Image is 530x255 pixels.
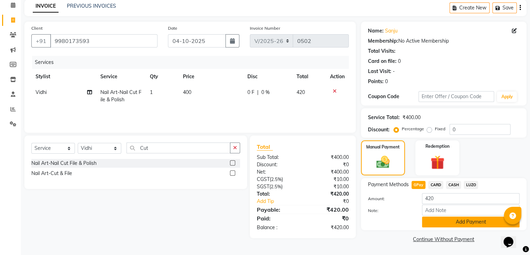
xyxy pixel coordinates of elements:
label: Invoice Number [250,25,280,31]
label: Percentage [402,126,424,132]
span: 1 [150,89,153,95]
a: PREVIOUS INVOICES [67,3,116,9]
label: Redemption [425,143,450,150]
div: Last Visit: [368,68,391,75]
span: SGST [257,183,269,190]
span: GPay [412,181,426,189]
div: ₹10.00 [303,183,354,190]
th: Total [292,69,326,85]
th: Disc [243,69,292,85]
div: Card on file: [368,58,397,65]
img: _cash.svg [372,154,394,170]
span: Nail Art-Nail Cut File & Polish [100,89,141,103]
div: Total: [252,190,303,198]
div: Discount: [252,161,303,168]
a: Sanju [385,27,398,35]
div: Payable: [252,205,303,214]
div: Total Visits: [368,48,395,55]
span: Total [257,143,273,151]
th: Stylist [31,69,96,85]
div: 0 [385,78,388,85]
span: 420 [297,89,305,95]
div: ₹0 [311,198,354,205]
div: ₹400.00 [303,168,354,176]
label: Fixed [435,126,445,132]
input: Add Note [422,205,520,216]
div: ( ) [252,176,303,183]
button: Add Payment [422,217,520,227]
span: Vidhi [36,89,47,95]
span: CASH [446,181,461,189]
div: Nail Art-Nail Cut File & Polish [31,160,97,167]
div: No Active Membership [368,37,520,45]
label: Note: [363,207,417,214]
div: Points: [368,78,384,85]
div: Coupon Code [368,93,418,100]
span: Payment Methods [368,181,409,188]
div: Discount: [368,126,390,133]
label: Manual Payment [366,144,400,150]
span: CARD [428,181,443,189]
img: _gift.svg [426,154,449,171]
div: ₹400.00 [303,154,354,161]
div: ₹0 [303,161,354,168]
div: Balance : [252,224,303,231]
span: CGST [257,176,270,182]
label: Client [31,25,43,31]
label: Date [168,25,177,31]
a: Add Tip [252,198,311,205]
div: 0 [398,58,401,65]
button: Save [492,2,517,13]
label: Amount: [363,196,417,202]
iframe: chat widget [501,227,523,248]
th: Qty [146,69,179,85]
span: 2.5% [271,184,281,189]
div: ₹10.00 [303,176,354,183]
span: | [257,89,259,96]
div: - [393,68,395,75]
input: Search or Scan [126,143,230,153]
div: Name: [368,27,384,35]
div: ₹420.00 [303,205,354,214]
div: ₹420.00 [303,224,354,231]
div: Sub Total: [252,154,303,161]
span: 0 % [261,89,270,96]
div: ( ) [252,183,303,190]
th: Service [96,69,146,85]
th: Price [179,69,243,85]
span: 400 [183,89,191,95]
div: Paid: [252,214,303,223]
input: Enter Offer / Coupon Code [418,91,494,102]
button: Apply [497,92,517,102]
button: Create New [450,2,490,13]
div: Net: [252,168,303,176]
input: Amount [422,193,520,204]
span: 2.5% [271,176,282,182]
div: Membership: [368,37,398,45]
div: ₹420.00 [303,190,354,198]
div: Services [32,56,354,69]
a: Continue Without Payment [362,236,525,243]
input: Search by Name/Mobile/Email/Code [50,34,158,48]
div: Nail Art-Cut & File [31,170,72,177]
div: ₹0 [303,214,354,223]
th: Action [326,69,349,85]
span: 0 F [247,89,254,96]
div: ₹400.00 [402,114,421,121]
div: Service Total: [368,114,400,121]
span: LUZO [464,181,478,189]
button: +91 [31,34,51,48]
